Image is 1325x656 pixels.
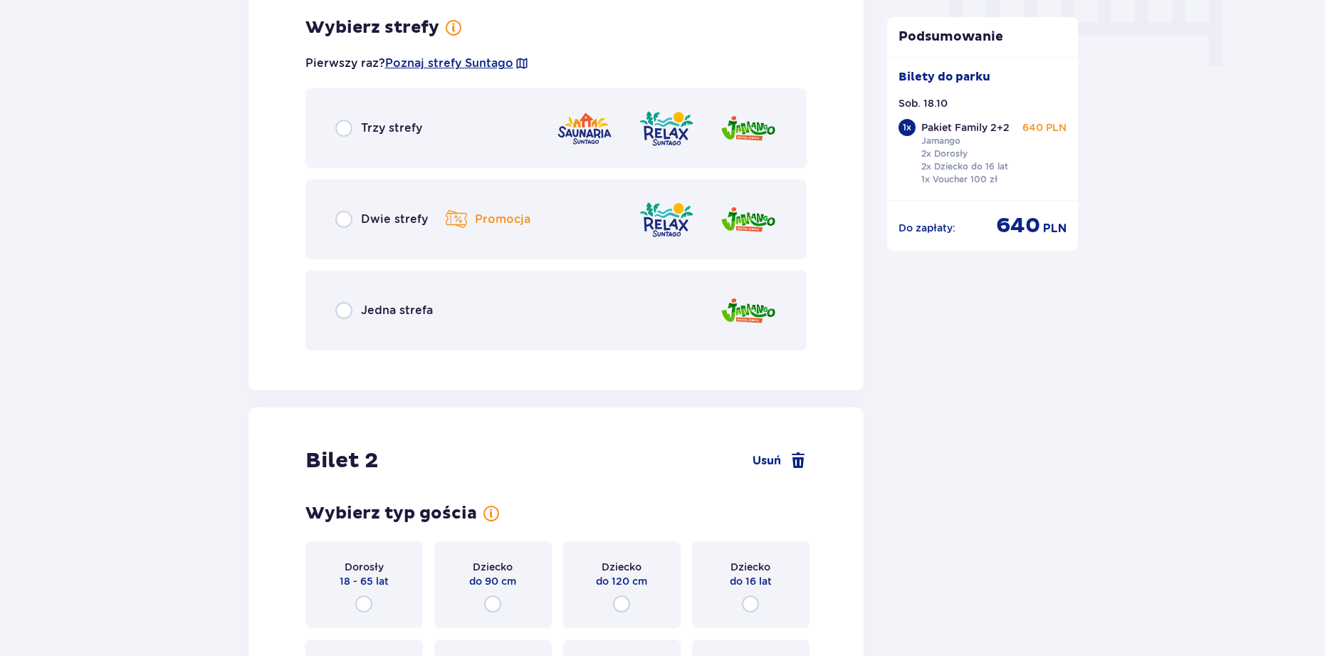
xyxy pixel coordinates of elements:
p: Bilety do parku [899,69,990,85]
p: 18 - 65 lat [340,574,389,588]
p: Jamango [921,135,960,147]
p: Pierwszy raz? [305,56,529,71]
p: do 90 cm [469,574,516,588]
img: zone logo [720,291,777,331]
div: 1 x [899,119,916,136]
p: do 120 cm [596,574,647,588]
p: Trzy strefy [361,120,422,136]
p: Dziecko [602,560,641,574]
p: Jedna strefa [361,303,433,318]
p: Sob. 18.10 [899,96,948,110]
p: Podsumowanie [887,28,1078,46]
p: Bilet 2 [305,447,378,474]
p: Dziecko [730,560,770,574]
p: Wybierz strefy [305,17,439,38]
p: 640 [996,212,1040,239]
p: Dorosły [345,560,384,574]
p: Do zapłaty : [899,221,955,235]
a: Usuń [753,452,807,469]
p: 2x Dorosły 2x Dziecko do 16 lat 1x Voucher 100 zł [921,147,1008,186]
a: Poznaj strefy Suntago [385,56,513,71]
p: Promocja [475,212,530,227]
p: Wybierz typ gościa [305,503,477,524]
p: do 16 lat [730,574,772,588]
p: PLN [1043,221,1067,236]
img: zone logo [638,199,695,240]
img: zone logo [638,108,695,149]
p: Pakiet Family 2+2 [921,120,1010,135]
img: zone logo [720,108,777,149]
p: Dwie strefy [361,212,428,227]
img: zone logo [720,199,777,240]
span: Usuń [753,453,781,469]
p: 640 PLN [1022,120,1067,135]
p: Dziecko [473,560,513,574]
img: zone logo [556,108,613,149]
